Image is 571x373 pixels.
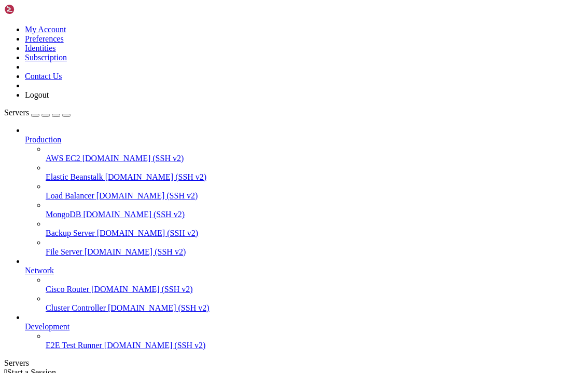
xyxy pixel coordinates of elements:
[46,303,567,313] a: Cluster Controller [DOMAIN_NAME] (SSH v2)
[85,247,186,256] span: [DOMAIN_NAME] (SSH v2)
[46,172,567,182] a: Elastic Beanstalk [DOMAIN_NAME] (SSH v2)
[46,191,567,201] a: Load Balancer [DOMAIN_NAME] (SSH v2)
[104,341,206,350] span: [DOMAIN_NAME] (SSH v2)
[4,358,567,368] div: Servers
[25,72,62,81] a: Contact Us
[46,294,567,313] li: Cluster Controller [DOMAIN_NAME] (SSH v2)
[25,34,64,43] a: Preferences
[46,303,106,312] span: Cluster Controller
[46,331,567,350] li: E2E Test Runner [DOMAIN_NAME] (SSH v2)
[46,247,82,256] span: File Server
[25,313,567,350] li: Development
[46,154,80,163] span: AWS EC2
[25,322,69,331] span: Development
[4,108,29,117] span: Servers
[46,154,567,163] a: AWS EC2 [DOMAIN_NAME] (SSH v2)
[25,135,567,144] a: Production
[97,229,199,237] span: [DOMAIN_NAME] (SSH v2)
[25,322,567,331] a: Development
[46,182,567,201] li: Load Balancer [DOMAIN_NAME] (SSH v2)
[46,172,103,181] span: Elastic Beanstalk
[46,285,89,294] span: Cisco Router
[46,163,567,182] li: Elastic Beanstalk [DOMAIN_NAME] (SSH v2)
[46,229,567,238] a: Backup Server [DOMAIN_NAME] (SSH v2)
[25,135,61,144] span: Production
[4,4,64,15] img: Shellngn
[25,53,67,62] a: Subscription
[46,285,567,294] a: Cisco Router [DOMAIN_NAME] (SSH v2)
[25,90,49,99] a: Logout
[83,210,185,219] span: [DOMAIN_NAME] (SSH v2)
[108,303,210,312] span: [DOMAIN_NAME] (SSH v2)
[105,172,207,181] span: [DOMAIN_NAME] (SSH v2)
[82,154,184,163] span: [DOMAIN_NAME] (SSH v2)
[46,341,102,350] span: E2E Test Runner
[46,144,567,163] li: AWS EC2 [DOMAIN_NAME] (SSH v2)
[46,210,567,219] a: MongoDB [DOMAIN_NAME] (SSH v2)
[4,108,71,117] a: Servers
[46,201,567,219] li: MongoDB [DOMAIN_NAME] (SSH v2)
[25,266,54,275] span: Network
[46,219,567,238] li: Backup Server [DOMAIN_NAME] (SSH v2)
[96,191,198,200] span: [DOMAIN_NAME] (SSH v2)
[25,25,66,34] a: My Account
[46,247,567,257] a: File Server [DOMAIN_NAME] (SSH v2)
[25,257,567,313] li: Network
[91,285,193,294] span: [DOMAIN_NAME] (SSH v2)
[46,210,81,219] span: MongoDB
[25,126,567,257] li: Production
[25,266,567,275] a: Network
[46,191,94,200] span: Load Balancer
[25,44,56,52] a: Identities
[46,275,567,294] li: Cisco Router [DOMAIN_NAME] (SSH v2)
[46,341,567,350] a: E2E Test Runner [DOMAIN_NAME] (SSH v2)
[46,238,567,257] li: File Server [DOMAIN_NAME] (SSH v2)
[46,229,95,237] span: Backup Server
